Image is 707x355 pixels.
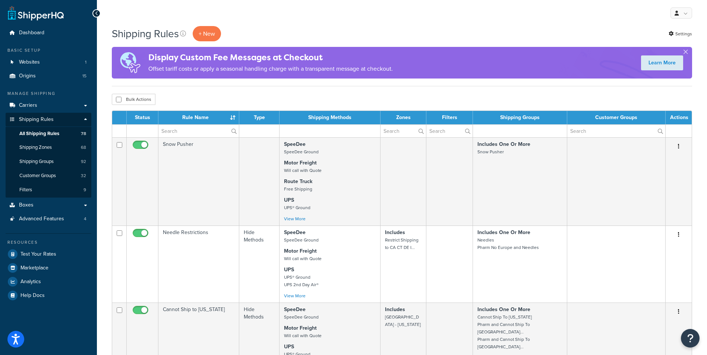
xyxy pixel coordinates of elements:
a: View More [284,215,306,222]
li: Shipping Groups [6,155,91,169]
button: Bulk Actions [112,94,155,105]
div: Basic Setup [6,47,91,54]
th: Rule Name : activate to sort column ascending [158,111,239,124]
td: Snow Pusher [158,137,239,226]
input: Search [158,125,239,137]
h4: Display Custom Fee Messages at Checkout [148,51,393,64]
span: 32 [81,173,86,179]
td: Needle Restrictions [158,226,239,303]
strong: Includes One Or More [477,228,530,236]
img: duties-banner-06bc72dcb5fe05cb3f9472aba00be2ae8eb53ab6f0d8bb03d382ba314ac3c341.png [112,47,148,79]
span: 1 [85,59,86,65]
span: Shipping Zones [19,144,52,151]
div: Manage Shipping [6,90,91,97]
span: Test Your Rates [20,251,56,258]
strong: SpeeDee [284,228,306,236]
a: Analytics [6,275,91,288]
span: Shipping Rules [19,116,54,123]
h1: Shipping Rules [112,26,179,41]
small: SpeeDee Ground [284,237,319,243]
small: Snow Pusher [477,148,504,155]
a: Customer Groups 32 [6,169,91,183]
span: 92 [81,159,86,165]
small: SpeeDee Ground [284,314,319,320]
strong: Includes [385,228,405,236]
strong: SpeeDee [284,140,306,148]
small: Cannot Ship To [US_STATE] Pharm and Cannot Ship To [GEOGRAPHIC_DATA]... Pharm and Cannot Ship To ... [477,314,532,350]
span: 15 [82,73,86,79]
span: Dashboard [19,30,44,36]
li: Shipping Rules [6,113,91,198]
small: Free Shipping [284,186,312,192]
small: Will call with Quote [284,255,322,262]
small: Needles Pharm No Europe and Needles [477,237,539,251]
a: Shipping Zones 68 [6,141,91,154]
span: Filters [19,187,32,193]
th: Status [127,111,158,124]
li: Marketplace [6,261,91,275]
li: Websites [6,55,91,69]
strong: Includes One Or More [477,140,530,148]
small: SpeeDee Ground [284,148,319,155]
strong: UPS [284,196,294,204]
a: Settings [669,29,692,39]
span: All Shipping Rules [19,131,59,137]
span: 68 [81,144,86,151]
li: Origins [6,69,91,83]
button: Open Resource Center [681,329,700,348]
small: [GEOGRAPHIC_DATA] - [US_STATE] [385,314,421,328]
span: Carriers [19,102,37,109]
p: Offset tariff costs or apply a seasonal handling charge with a transparent message at checkout. [148,64,393,74]
th: Shipping Methods [280,111,381,124]
a: Learn More [641,55,683,70]
a: Advanced Features 4 [6,212,91,226]
a: Test Your Rates [6,247,91,261]
span: Customer Groups [19,173,56,179]
span: 9 [83,187,86,193]
strong: Motor Freight [284,159,317,167]
small: UPS® Ground UPS 2nd Day Air® [284,274,319,288]
td: Hide Methods [239,226,279,303]
th: Zones [381,111,427,124]
a: Boxes [6,198,91,212]
li: All Shipping Rules [6,127,91,141]
a: Filters 9 [6,183,91,197]
li: Shipping Zones [6,141,91,154]
li: Filters [6,183,91,197]
span: Advanced Features [19,216,64,222]
span: 78 [81,131,86,137]
a: Dashboard [6,26,91,40]
th: Customer Groups [567,111,666,124]
th: Shipping Groups [473,111,567,124]
strong: Route Truck [284,177,312,185]
a: Websites 1 [6,55,91,69]
span: Help Docs [20,292,45,299]
a: Shipping Groups 92 [6,155,91,169]
input: Search [426,125,473,137]
th: Actions [666,111,692,124]
small: Will call with Quote [284,332,322,339]
strong: SpeeDee [284,306,306,313]
li: Help Docs [6,289,91,302]
th: Type [239,111,279,124]
span: Origins [19,73,36,79]
a: ShipperHQ Home [8,6,64,20]
span: Boxes [19,202,34,208]
span: Shipping Groups [19,159,54,165]
small: UPS® Ground [284,204,310,211]
strong: Includes One Or More [477,306,530,313]
a: Origins 15 [6,69,91,83]
span: Marketplace [20,265,48,271]
input: Search [381,125,426,137]
span: 4 [84,216,86,222]
a: Shipping Rules [6,113,91,127]
small: Will call with Quote [284,167,322,174]
a: Carriers [6,99,91,112]
th: Filters [426,111,473,124]
li: Advanced Features [6,212,91,226]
